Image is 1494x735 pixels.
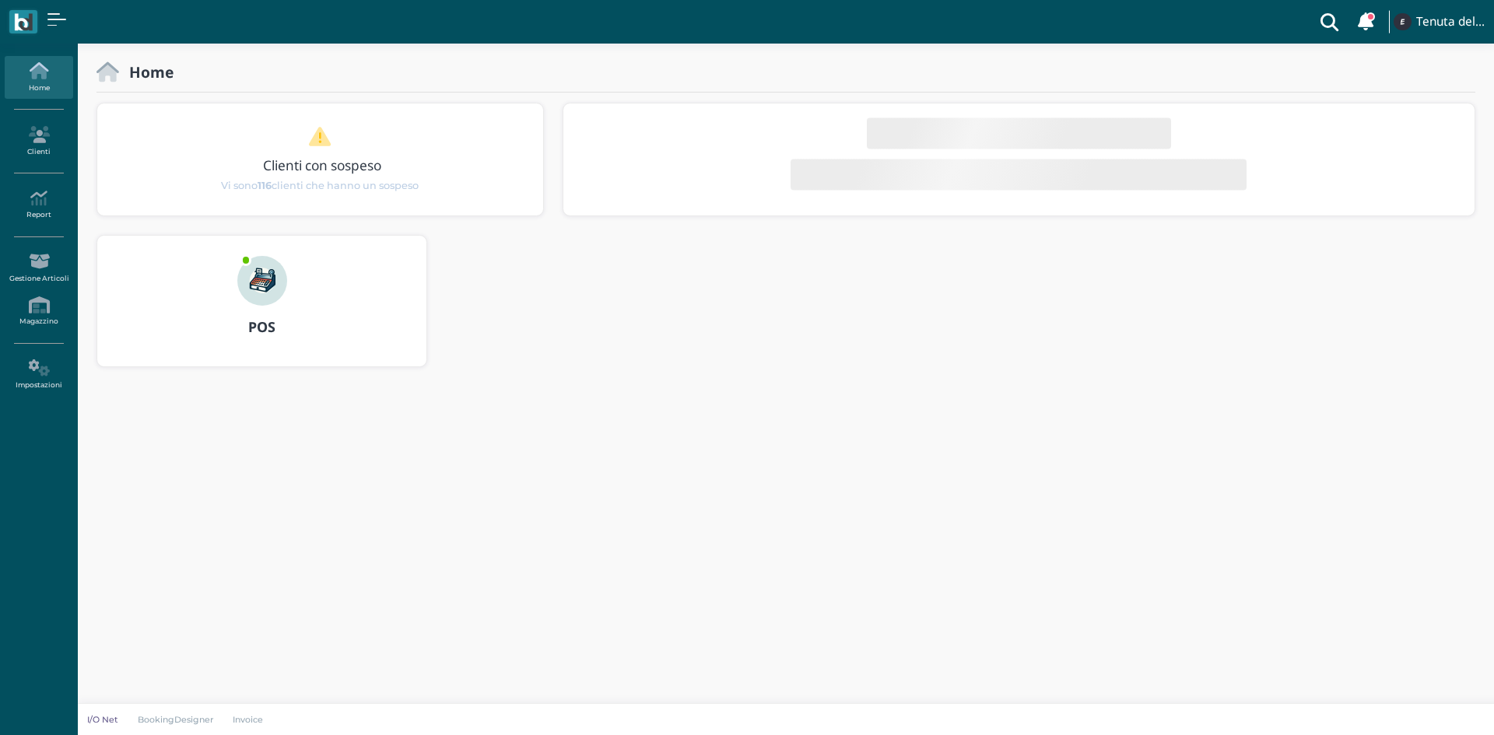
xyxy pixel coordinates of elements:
a: Clienti [5,120,72,163]
h4: Tenuta del Barco [1416,16,1485,29]
a: Impostazioni [5,353,72,396]
b: 116 [258,180,272,191]
a: Magazzino [5,290,72,333]
a: Gestione Articoli [5,247,72,289]
h3: Clienti con sospeso [130,158,516,173]
div: 1 / 1 [97,103,543,215]
a: ... POS [96,235,427,386]
a: Report [5,184,72,226]
img: ... [1394,13,1411,30]
img: ... [237,256,287,306]
h2: Home [119,64,174,80]
a: ... Tenuta del Barco [1391,3,1485,40]
iframe: Help widget launcher [1384,687,1481,722]
img: logo [14,13,32,31]
b: POS [248,317,275,336]
span: Vi sono clienti che hanno un sospeso [221,178,419,193]
a: Clienti con sospeso Vi sono116clienti che hanno un sospeso [127,126,513,193]
a: Home [5,56,72,99]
